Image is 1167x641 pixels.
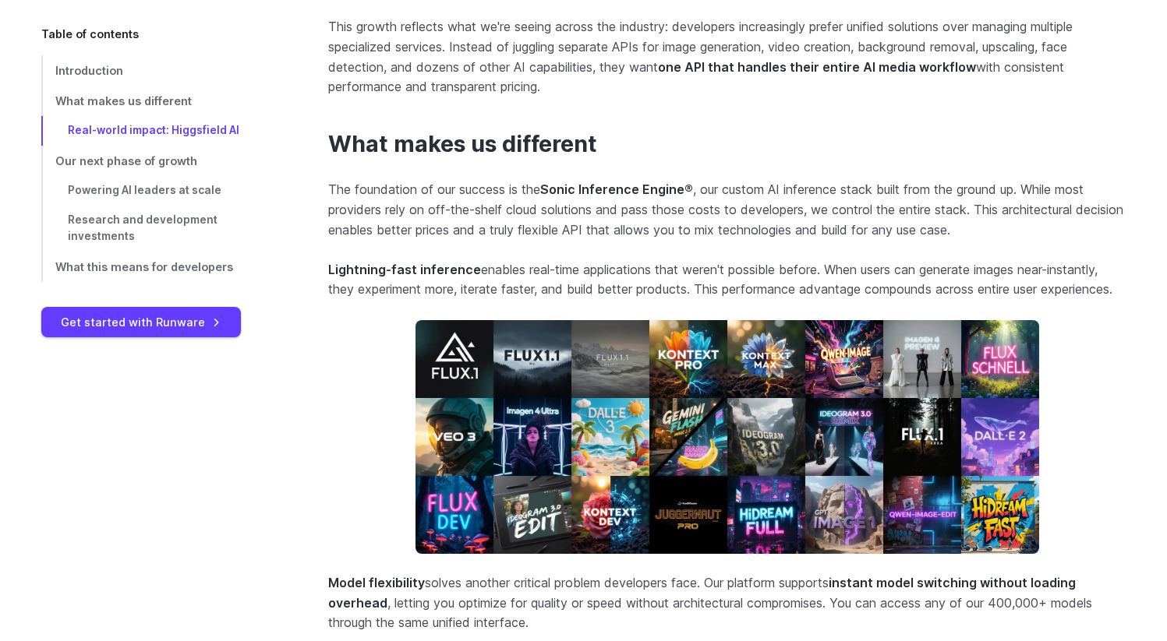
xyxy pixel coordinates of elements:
[540,181,693,197] strong: Sonic Inference Engine
[41,116,278,146] a: Real-world impact: Higgsfield AI
[328,575,425,590] strong: Model flexibility
[328,573,1126,633] p: solves another critical problem developers face. Our platform supports , letting you optimize for...
[41,176,278,206] a: Powering AI leaders at scale
[55,64,123,77] span: Introduction
[55,260,233,273] span: What this means for developers
[41,86,278,116] a: What makes us different
[41,55,278,86] a: Introduction
[41,146,278,176] a: Our next phase of growth
[658,59,976,75] strong: one API that handles their entire AI media workflow
[41,206,278,252] a: Research and development investments
[41,307,241,337] a: Get started with Runware
[68,213,217,243] span: Research and development investments
[328,180,1126,240] p: The foundation of our success is the , our custom AI inference stack built from the ground up. Wh...
[41,25,139,43] span: Table of contents
[684,181,693,197] span: registered
[68,124,239,136] span: Real-world impact: Higgsfield AI
[41,252,278,282] a: What this means for developers
[328,575,1076,611] strong: instant model switching without loading overhead
[328,260,1126,300] p: enables real-time applications that weren't possible before. When users can generate images near-...
[328,262,481,277] strong: Lightning-fast inference
[328,131,597,158] a: What makes us different
[416,320,1039,554] img: Collage of AI model cards including FLUX, Kontext, Qwen-Image, Imagen, DALL·E, Gemini Flash, Ideo...
[55,94,192,107] span: What makes us different
[328,17,1126,97] p: This growth reflects what we're seeing across the industry: developers increasingly prefer unifie...
[68,184,221,196] span: Powering AI leaders at scale
[55,154,197,167] span: Our next phase of growth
